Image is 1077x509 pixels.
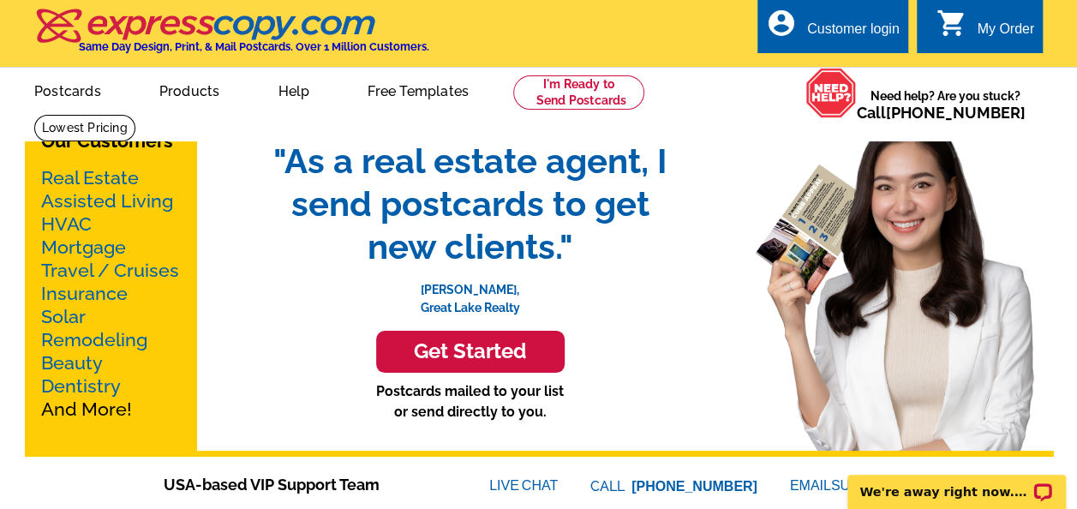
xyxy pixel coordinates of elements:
[256,268,685,317] p: [PERSON_NAME], Great Lake Realty
[807,21,900,45] div: Customer login
[79,40,429,53] h4: Same Day Design, Print, & Mail Postcards. Over 1 Million Customers.
[41,329,147,350] a: Remodeling
[41,167,139,189] a: Real Estate
[831,476,913,496] font: SUPPORT@
[886,104,1026,122] a: [PHONE_NUMBER]
[398,339,543,364] h3: Get Started
[41,283,128,304] a: Insurance
[41,375,121,397] a: Dentistry
[977,21,1034,45] div: My Order
[41,237,126,258] a: Mortgage
[132,69,248,110] a: Products
[250,69,337,110] a: Help
[766,19,900,40] a: account_circle Customer login
[340,69,496,110] a: Free Templates
[631,479,757,494] a: [PHONE_NUMBER]
[41,260,179,281] a: Travel / Cruises
[34,21,429,53] a: Same Day Design, Print, & Mail Postcards. Over 1 Million Customers.
[256,381,685,422] p: Postcards mailed to your list or send directly to you.
[790,478,913,493] a: EMAILSUPPORT@
[489,476,522,496] font: LIVE
[256,331,685,373] a: Get Started
[7,69,129,110] a: Postcards
[41,213,92,235] a: HVAC
[766,8,797,39] i: account_circle
[936,19,1034,40] a: shopping_cart My Order
[41,352,103,374] a: Beauty
[256,140,685,268] span: "As a real estate agent, I send postcards to get new clients."
[164,473,438,496] span: USA-based VIP Support Team
[857,87,1034,122] span: Need help? Are you stuck?
[41,190,173,212] a: Assisted Living
[41,306,86,327] a: Solar
[805,68,857,118] img: help
[836,455,1077,509] iframe: LiveChat chat widget
[489,478,558,493] a: LIVECHAT
[936,8,966,39] i: shopping_cart
[857,104,1026,122] span: Call
[590,476,627,497] font: CALL
[41,166,180,421] p: And More!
